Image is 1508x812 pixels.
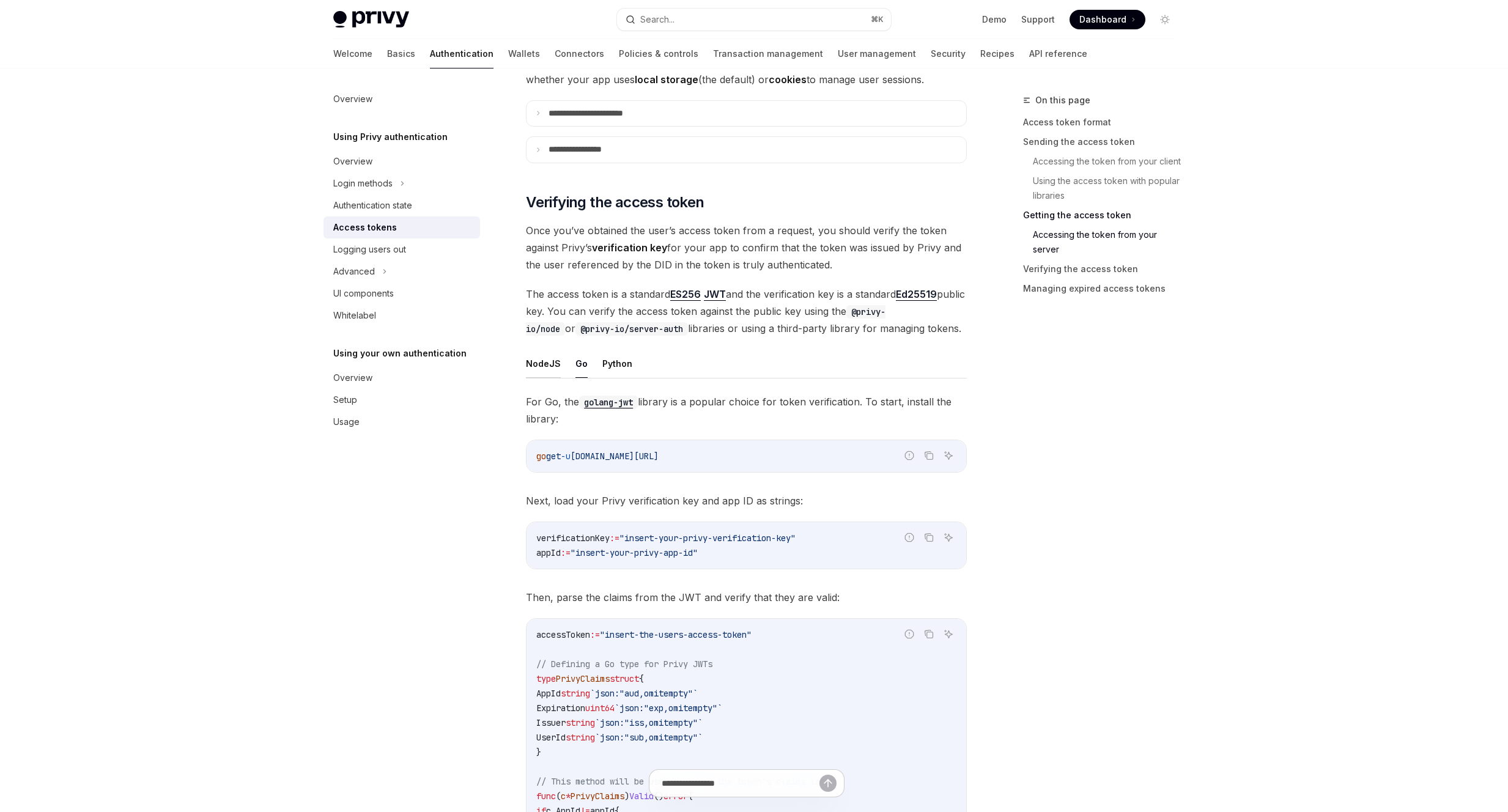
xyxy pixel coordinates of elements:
button: Ask AI [941,626,956,642]
div: Authentication state [333,198,412,213]
span: The access token is a standard and the verification key is a standard public key. You can verify ... [526,286,967,337]
span: "insert-the-users-access-token" [600,629,752,640]
div: UI components [333,286,394,301]
button: Python [602,349,632,378]
button: Go [575,349,588,378]
a: User management [838,39,916,68]
span: appId [536,547,561,558]
span: `json:"aud,omitempty"` [590,688,698,699]
a: API reference [1029,39,1087,68]
div: Access tokens [333,220,397,235]
a: Sending the access token [1023,132,1185,152]
span: Then, parse the claims from the JWT and verify that they are valid: [526,589,967,606]
button: Copy the contents from the code block [921,448,937,463]
span: get [546,451,561,462]
a: Policies & controls [619,39,698,68]
a: golang-jwt [579,396,638,408]
a: Logging users out [323,238,480,260]
h5: Using Privy authentication [333,130,448,144]
div: Search... [640,12,675,27]
button: Ask AI [941,448,956,463]
span: Next, load your Privy verification key and app ID as strings: [526,492,967,509]
span: := [610,533,619,544]
span: Once you’ve obtained the user’s access token from a request, you should verify the token against ... [526,222,967,273]
a: Support [1021,13,1055,26]
a: Ed25519 [896,288,937,301]
span: -u [561,451,571,462]
a: Authentication state [323,194,480,216]
span: verificationKey [536,533,610,544]
span: "insert-your-privy-app-id" [571,547,698,558]
span: `json:"sub,omitempty"` [595,732,703,743]
span: struct [610,673,639,684]
a: Dashboard [1070,10,1145,29]
span: AppId [536,688,561,699]
a: Demo [982,13,1007,26]
strong: cookies [769,73,807,86]
span: uint64 [585,703,615,714]
span: string [566,732,595,743]
div: Whitelabel [333,308,376,323]
a: ES256 [670,288,701,301]
button: Toggle dark mode [1155,10,1175,29]
div: Advanced [333,264,375,279]
h5: Using your own authentication [333,346,467,361]
div: Overview [333,92,372,106]
span: "insert-your-privy-verification-key" [619,533,796,544]
span: UserId [536,732,566,743]
span: On this page [1035,93,1090,108]
span: When your server receives a request, the location of the user’s access token depends on whether y... [526,54,967,88]
a: Accessing the token from your server [1033,225,1185,259]
a: Overview [323,150,480,172]
span: // Defining a Go type for Privy JWTs [536,659,712,670]
span: ⌘ K [871,15,884,24]
a: Usage [323,411,480,433]
a: Managing expired access tokens [1023,279,1185,298]
a: Verifying the access token [1023,259,1185,279]
button: Ask AI [941,530,956,545]
a: Getting the access token [1023,205,1185,225]
strong: verification key [592,242,667,254]
button: Copy the contents from the code block [921,626,937,642]
a: Connectors [555,39,604,68]
span: := [590,629,600,640]
a: Overview [323,367,480,389]
a: Accessing the token from your client [1033,152,1185,171]
code: @privy-io/node [526,305,885,336]
div: Usage [333,415,360,429]
span: string [566,717,595,728]
button: Copy the contents from the code block [921,530,937,545]
span: { [639,673,644,684]
button: Send message [819,775,837,792]
button: Report incorrect code [901,530,917,545]
a: JWT [704,288,726,301]
a: Whitelabel [323,304,480,327]
span: PrivyClaims [556,673,610,684]
span: := [561,547,571,558]
button: NodeJS [526,349,561,378]
span: string [561,688,590,699]
a: Overview [323,88,480,110]
a: Authentication [430,39,493,68]
button: Search...⌘K [617,9,891,31]
span: `json:"iss,omitempty"` [595,717,703,728]
div: Setup [333,393,357,407]
a: Wallets [508,39,540,68]
span: Verifying the access token [526,193,704,212]
a: Access tokens [323,216,480,238]
button: Report incorrect code [901,448,917,463]
a: Welcome [333,39,372,68]
a: Setup [323,389,480,411]
a: Access token format [1023,113,1185,132]
div: Overview [333,371,372,385]
code: golang-jwt [579,396,638,409]
span: For Go, the library is a popular choice for token verification. To start, install the library: [526,393,967,427]
strong: local storage [635,73,698,86]
span: } [536,747,541,758]
span: [DOMAIN_NAME][URL] [571,451,659,462]
span: type [536,673,556,684]
a: Transaction management [713,39,823,68]
div: Login methods [333,176,393,191]
span: Issuer [536,717,566,728]
img: light logo [333,11,409,28]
